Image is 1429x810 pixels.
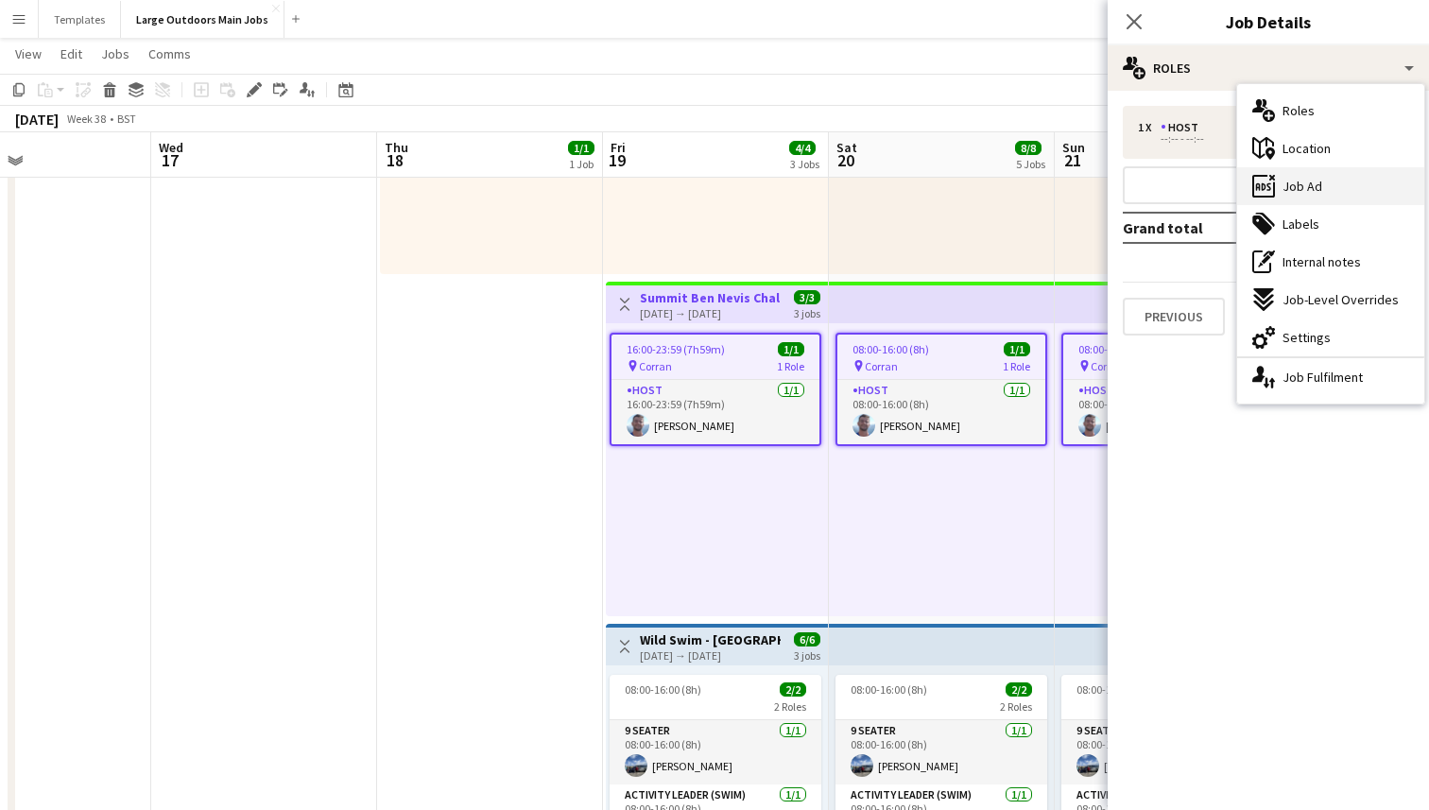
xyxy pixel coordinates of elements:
[1283,253,1361,270] span: Internal notes
[625,682,701,697] span: 08:00-16:00 (8h)
[94,42,137,66] a: Jobs
[1138,121,1161,134] div: 1 x
[627,342,725,356] span: 16:00-23:59 (7h59m)
[852,342,929,356] span: 08:00-16:00 (8h)
[141,42,198,66] a: Comms
[1283,215,1319,233] span: Labels
[382,149,408,171] span: 18
[385,139,408,156] span: Thu
[1003,359,1030,373] span: 1 Role
[148,45,191,62] span: Comms
[1138,134,1379,144] div: --:-- - --:--
[62,112,110,126] span: Week 38
[640,306,781,320] div: [DATE] → [DATE]
[15,110,59,129] div: [DATE]
[794,646,820,663] div: 3 jobs
[1283,102,1315,119] span: Roles
[639,359,672,373] span: Corran
[117,112,136,126] div: BST
[1091,359,1124,373] span: Corran
[789,141,816,155] span: 4/4
[1078,342,1155,356] span: 08:00-16:00 (8h)
[640,648,781,663] div: [DATE] → [DATE]
[159,139,183,156] span: Wed
[790,157,819,171] div: 3 Jobs
[608,149,626,171] span: 19
[121,1,284,38] button: Large Outdoors Main Jobs
[1123,213,1301,243] td: Grand total
[156,149,183,171] span: 17
[1062,139,1085,156] span: Sun
[640,289,781,306] h3: Summit Ben Nevis Challenge Weekend
[851,682,927,697] span: 08:00-16:00 (8h)
[835,333,1047,446] app-job-card: 08:00-16:00 (8h)1/1 Corran1 RoleHost1/108:00-16:00 (8h)[PERSON_NAME]
[8,42,49,66] a: View
[777,359,804,373] span: 1 Role
[1108,45,1429,91] div: Roles
[1063,380,1271,444] app-card-role: Host1/108:00-16:00 (8h)[PERSON_NAME]
[568,141,594,155] span: 1/1
[15,45,42,62] span: View
[569,157,594,171] div: 1 Job
[794,632,820,646] span: 6/6
[835,720,1047,784] app-card-role: 9 Seater1/108:00-16:00 (8h)[PERSON_NAME]
[1283,178,1322,195] span: Job Ad
[780,682,806,697] span: 2/2
[1108,9,1429,34] h3: Job Details
[101,45,129,62] span: Jobs
[1006,682,1032,697] span: 2/2
[611,139,626,156] span: Fri
[774,699,806,714] span: 2 Roles
[1016,157,1045,171] div: 5 Jobs
[53,42,90,66] a: Edit
[1015,141,1042,155] span: 8/8
[1237,358,1424,396] div: Job Fulfilment
[1283,329,1331,346] span: Settings
[865,359,898,373] span: Corran
[837,380,1045,444] app-card-role: Host1/108:00-16:00 (8h)[PERSON_NAME]
[1059,149,1085,171] span: 21
[1123,166,1414,204] button: Add role
[1000,699,1032,714] span: 2 Roles
[1004,342,1030,356] span: 1/1
[640,631,781,648] h3: Wild Swim - [GEOGRAPHIC_DATA]
[1076,682,1153,697] span: 08:00-16:00 (8h)
[60,45,82,62] span: Edit
[1161,121,1206,134] div: Host
[1283,291,1399,308] span: Job-Level Overrides
[39,1,121,38] button: Templates
[610,720,821,784] app-card-role: 9 Seater1/108:00-16:00 (8h)[PERSON_NAME]
[794,290,820,304] span: 3/3
[1061,333,1273,446] app-job-card: 08:00-16:00 (8h)1/1 Corran1 RoleHost1/108:00-16:00 (8h)[PERSON_NAME]
[1283,140,1331,157] span: Location
[611,380,819,444] app-card-role: Host1/116:00-23:59 (7h59m)[PERSON_NAME]
[610,333,821,446] app-job-card: 16:00-23:59 (7h59m)1/1 Corran1 RoleHost1/116:00-23:59 (7h59m)[PERSON_NAME]
[836,139,857,156] span: Sat
[794,304,820,320] div: 3 jobs
[834,149,857,171] span: 20
[1123,298,1225,336] button: Previous
[1061,720,1273,784] app-card-role: 9 Seater1/108:00-16:00 (8h)[PERSON_NAME]
[778,342,804,356] span: 1/1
